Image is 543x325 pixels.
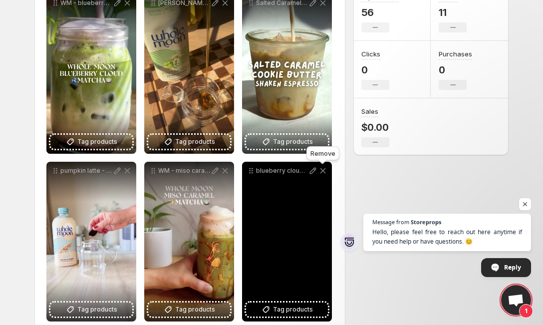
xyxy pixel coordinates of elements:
p: 0 [361,64,389,76]
div: WM - miso caramel apple coldTag products [144,162,234,322]
span: Message from [372,219,409,225]
p: 56 [361,6,399,18]
button: Tag products [246,303,328,317]
p: WM - miso caramel apple cold [158,167,210,175]
span: Tag products [77,305,117,315]
button: Tag products [246,135,328,149]
button: Tag products [148,303,230,317]
h3: Clicks [361,49,380,59]
p: $0.00 [361,121,389,133]
span: Tag products [77,137,117,147]
span: Reply [504,259,521,276]
p: pumpkin latte - trendio [60,167,112,175]
span: Hello, please feel free to reach out here anytime if you need help or have questions. 😊 [372,227,522,246]
p: 11 [439,6,467,18]
span: Tag products [175,305,215,315]
span: Storeprops [411,219,441,225]
h3: Purchases [439,49,472,59]
p: 0 [439,64,472,76]
p: blueberry cloud matcha latte - pistachio cold - mei [PERSON_NAME] - [DATE] [256,167,308,175]
div: blueberry cloud matcha latte - pistachio cold - mei [PERSON_NAME] - [DATE]Tag products [242,162,332,322]
button: Tag products [50,303,132,317]
button: Tag products [50,135,132,149]
h3: Sales [361,106,378,116]
button: Tag products [148,135,230,149]
span: Tag products [273,137,313,147]
span: Tag products [175,137,215,147]
div: pumpkin latte - trendioTag products [46,162,136,322]
span: 1 [519,304,533,318]
span: Tag products [273,305,313,315]
div: Open chat [501,285,531,315]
